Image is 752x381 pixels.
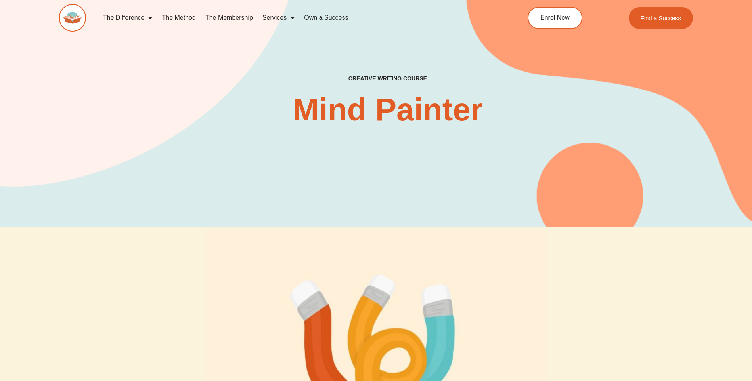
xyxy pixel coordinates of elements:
[540,15,570,21] span: Enrol Now
[348,75,427,82] h4: Creative Writing Course
[201,9,258,27] a: The Membership
[293,94,483,126] h2: Mind Painter
[98,9,492,27] nav: Menu
[528,7,582,29] a: Enrol Now
[157,9,200,27] a: The Method
[629,7,693,29] a: Find a Success
[258,9,299,27] a: Services
[299,9,353,27] a: Own a Success
[98,9,157,27] a: The Difference
[641,15,681,21] span: Find a Success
